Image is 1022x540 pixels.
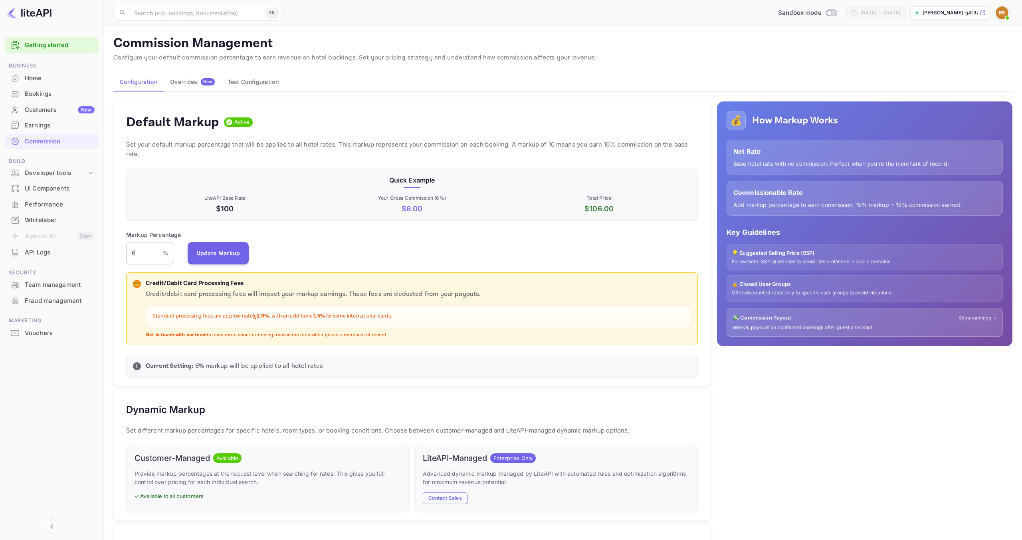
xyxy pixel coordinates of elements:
[5,102,99,118] div: CustomersNew
[25,121,95,130] div: Earnings
[133,203,317,214] p: $100
[25,137,95,146] div: Commission
[25,280,95,290] div: Team management
[221,72,285,91] button: Test Configuration
[733,201,996,209] p: Add markup percentage to earn commission. 15% markup = 15% commission earned.
[5,212,99,228] div: Whitelabel
[135,492,401,500] p: ✓ Available to all customers
[5,326,99,341] div: Vouchers
[320,203,504,214] p: $ 6.00
[201,79,215,84] span: New
[507,195,691,202] p: Total Price
[5,268,99,277] span: Security
[775,8,840,18] div: Switch to Production mode
[959,315,997,322] a: Show earnings →
[5,157,99,166] span: Build
[136,363,137,370] p: i
[730,113,742,128] p: 💰
[188,242,249,264] button: Update Markup
[996,6,1008,19] img: Eduardo Granados
[507,203,691,214] p: $ 106.00
[5,212,99,227] a: Whitelabel
[134,280,140,288] p: 💳
[135,469,401,486] p: Provide markup percentages at the request level when searching for rates. This gives you full con...
[25,89,95,99] div: Bookings
[5,293,99,308] a: Fraud management
[146,279,691,288] p: Credit/Debit Card Processing Fees
[320,195,504,202] p: Your Gross Commission ( 6 %)
[5,37,99,54] div: Getting started
[213,455,242,463] span: Available
[135,453,210,463] h6: Customer-Managed
[727,227,1003,238] p: Key Guidelines
[5,277,99,293] div: Team management
[5,181,99,196] a: UI Components
[490,455,536,463] span: Enterprise Only
[5,134,99,149] div: Commission
[5,245,99,260] div: API Logs
[25,184,95,193] div: UI Components
[778,8,822,18] span: Sandbox mode
[25,169,87,178] div: Developer tools
[113,36,1012,52] p: Commission Management
[129,5,263,21] input: Search (e.g. bookings, documentation)
[314,313,325,320] strong: 1.5%
[146,362,193,370] strong: Current Setting:
[126,230,181,239] p: Markup Percentage
[126,242,163,264] input: 0
[5,71,99,85] a: Home
[5,166,99,180] div: Developer tools
[78,106,95,113] div: New
[732,249,998,257] p: 💡 Suggested Selling Price (SSP)
[423,453,487,463] h6: LiteAPI-Managed
[5,71,99,86] div: Home
[163,249,168,257] p: %
[170,78,215,85] div: Overrides
[752,114,838,127] h5: How Markup Works
[733,314,791,322] p: 💸 Commission Payout
[860,9,900,16] div: [DATE] — [DATE]
[5,326,99,340] a: Vouchers
[5,293,99,309] div: Fraud management
[25,248,95,257] div: API Logs
[423,492,467,504] button: Contact Sales
[25,200,95,209] div: Performance
[25,329,95,338] div: Vouchers
[5,62,99,70] span: Business
[113,72,164,91] button: Configuration
[5,316,99,325] span: Marketing
[126,426,698,435] p: Set different markup percentages for specific hotels, room types, or booking conditions. Choose b...
[25,105,95,115] div: Customers
[126,140,698,159] p: Set your default markup percentage that will be applied to all hotel rates. This markup represent...
[5,102,99,117] a: CustomersNew
[153,312,684,320] p: Standard processing fees are approximately , with an additional for some international cards.
[733,188,996,197] p: Commissionable Rate
[732,290,998,296] p: Offer discounted rates only to specific user groups to avoid violations.
[5,86,99,102] div: Bookings
[733,147,996,156] p: Net Rate
[5,197,99,212] a: Performance
[25,296,95,306] div: Fraud management
[923,9,978,16] p: [PERSON_NAME]-g4t9z...
[733,324,997,331] p: Weekly payouts on confirmed bookings after guest checkout.
[146,332,207,338] strong: Get in touch with our team
[146,361,691,371] p: 6 % markup will be applied to all hotel rates
[266,8,278,18] div: ⌘K
[25,216,95,225] div: Whitelabel
[6,6,51,19] img: LiteAPI logo
[257,313,269,320] strong: 2.9%
[423,469,689,486] p: Advanced dynamic markup managed by LiteAPI with automated rules and optimization algorithms for m...
[5,277,99,292] a: Team management
[231,118,253,126] span: Active
[733,159,996,168] p: Base hotel rate with no commission. Perfect when you're the merchant of record.
[133,195,317,202] p: LiteAPI Base Rate
[732,258,998,265] p: Follow hotel SSP guidelines to avoid rate violations in public domains.
[146,290,691,299] p: Credit/debit card processing fees will impact your markup earnings. These fees are deducted from ...
[5,118,99,133] a: Earnings
[126,114,219,130] h4: Default Markup
[732,280,998,288] p: 🔒 Closed User Groups
[25,74,95,83] div: Home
